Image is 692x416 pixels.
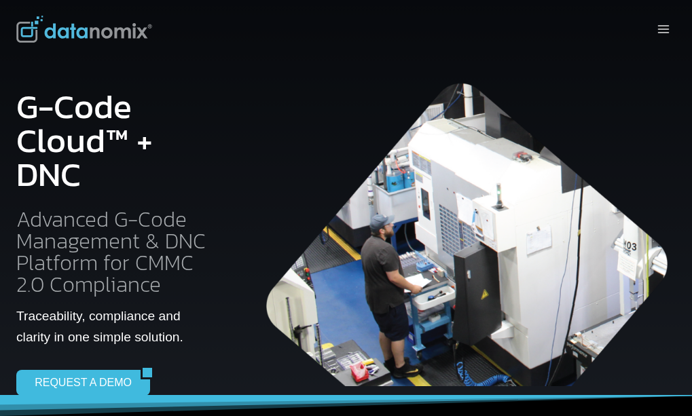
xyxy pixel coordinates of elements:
[651,18,676,39] button: Open menu
[16,16,152,43] img: Datanomix
[16,90,216,191] h1: G-Code Cloud™ + DNC
[16,208,216,295] h2: Advanced G-Code Management & DNC Platform for CMMC 2.0 Compliance
[16,370,141,396] a: REQUEST A DEMO
[16,306,216,348] p: Traceability, compliance and clarity in one simple solution.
